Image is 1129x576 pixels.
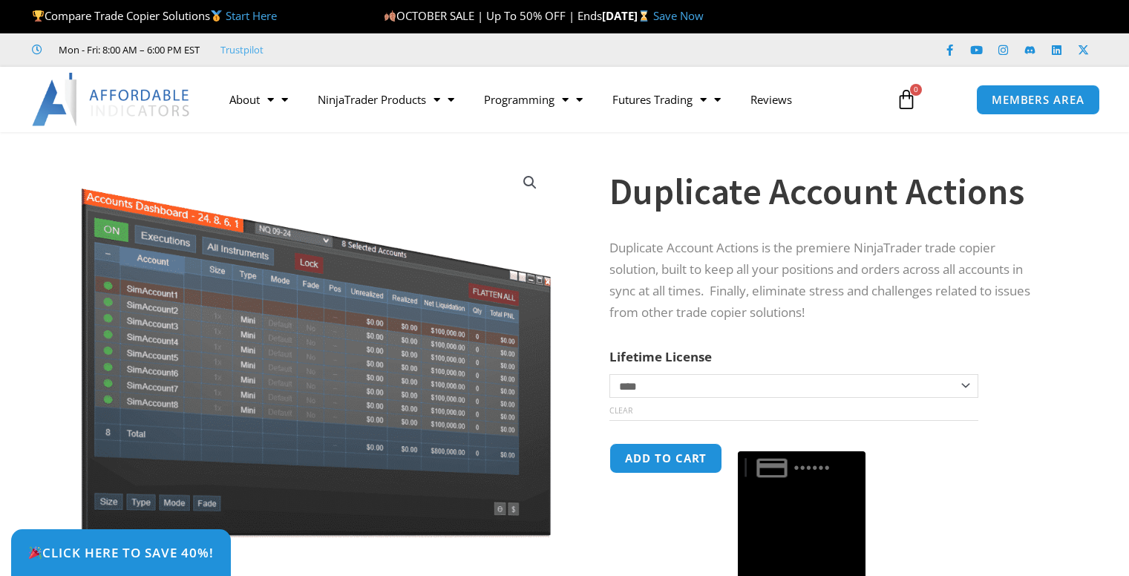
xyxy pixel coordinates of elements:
img: Screenshot 2024-08-26 15414455555 [77,158,554,537]
label: Lifetime License [609,348,712,365]
span: 0 [910,84,922,96]
span: Compare Trade Copier Solutions [32,8,277,23]
a: 🎉Click Here to save 40%! [11,529,231,576]
span: Mon - Fri: 8:00 AM – 6:00 PM EST [55,41,200,59]
a: Start Here [226,8,277,23]
iframe: Secure payment input frame [735,441,868,442]
a: Programming [469,82,598,117]
a: MEMBERS AREA [976,85,1100,115]
img: 🏆 [33,10,44,22]
img: ⌛ [638,10,649,22]
p: Duplicate Account Actions is the premiere NinjaTrader trade copier solution, built to keep all yo... [609,238,1043,324]
nav: Menu [215,82,881,117]
a: Clear options [609,405,632,416]
span: Click Here to save 40%! [28,546,214,559]
strong: [DATE] [602,8,653,23]
a: Futures Trading [598,82,736,117]
img: 🥇 [211,10,222,22]
span: OCTOBER SALE | Up To 50% OFF | Ends [384,8,602,23]
a: Save Now [653,8,704,23]
h1: Duplicate Account Actions [609,166,1043,217]
span: MEMBERS AREA [992,94,1084,105]
text: •••••• [794,459,831,476]
a: 0 [874,78,939,121]
img: 🎉 [29,546,42,559]
img: LogoAI | Affordable Indicators – NinjaTrader [32,73,192,126]
a: About [215,82,303,117]
a: NinjaTrader Products [303,82,469,117]
img: 🍂 [384,10,396,22]
a: Trustpilot [220,41,264,59]
button: Add to cart [609,443,722,474]
a: View full-screen image gallery [517,169,543,196]
a: Reviews [736,82,807,117]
